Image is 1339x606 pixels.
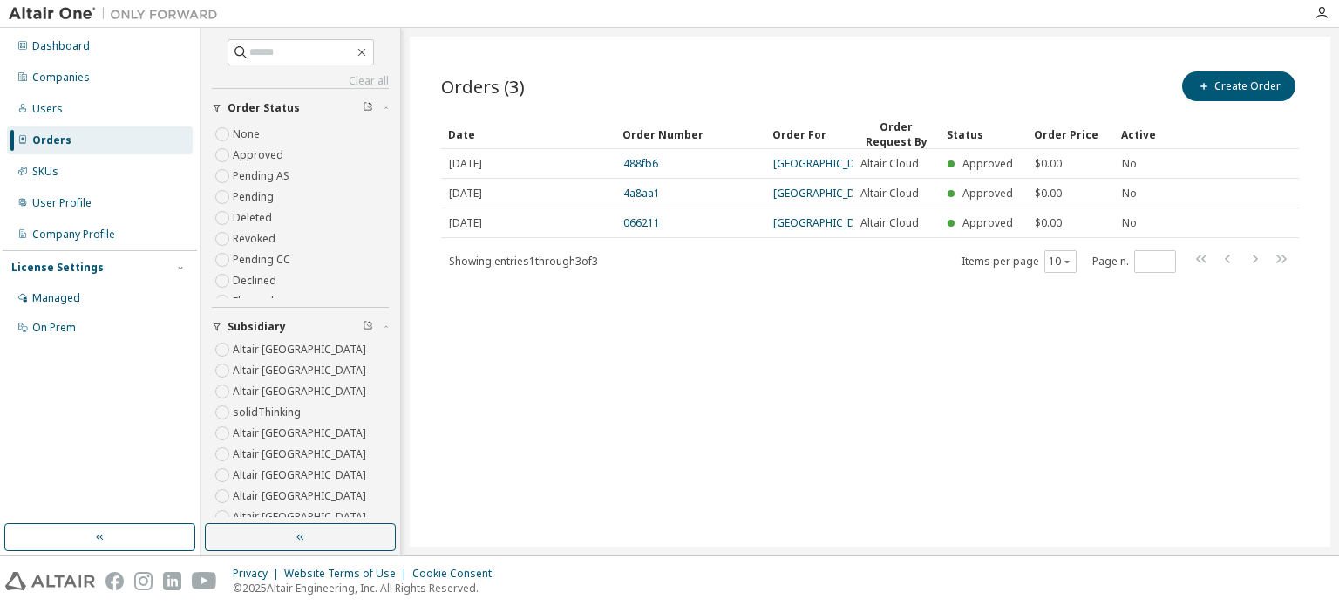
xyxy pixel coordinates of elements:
label: Altair [GEOGRAPHIC_DATA] [233,381,370,402]
span: No [1122,216,1137,230]
label: Altair [GEOGRAPHIC_DATA] [233,507,370,528]
label: Altair [GEOGRAPHIC_DATA] [233,339,370,360]
div: Orders [32,133,71,147]
div: Status [947,120,1020,148]
div: Active [1121,120,1194,148]
label: Pending [233,187,277,208]
a: 4a8aa1 [623,186,660,201]
label: Revoked [233,228,279,249]
span: Approved [962,156,1013,171]
button: Order Status [212,89,389,127]
div: Website Terms of Use [284,567,412,581]
span: $0.00 [1035,187,1062,201]
p: © 2025 Altair Engineering, Inc. All Rights Reserved. [233,581,502,596]
span: Items per page [962,250,1077,273]
span: Orders (3) [441,74,525,99]
label: Pending CC [233,249,294,270]
span: Altair Cloud [860,216,919,230]
label: Declined [233,270,280,291]
span: Showing entries 1 through 3 of 3 [449,254,598,269]
div: Companies [32,71,90,85]
label: Flagged [233,291,277,312]
label: Approved [233,145,287,166]
a: [GEOGRAPHIC_DATA] [773,186,878,201]
div: Managed [32,291,80,305]
span: [DATE] [449,157,482,171]
span: Subsidiary [228,320,286,334]
label: solidThinking [233,402,304,423]
img: instagram.svg [134,572,153,590]
div: Date [448,120,608,148]
button: 10 [1049,255,1072,269]
label: Altair [GEOGRAPHIC_DATA] [233,486,370,507]
span: [DATE] [449,187,482,201]
a: 066211 [623,215,660,230]
span: Altair Cloud [860,157,919,171]
div: SKUs [32,165,58,179]
button: Create Order [1182,71,1295,101]
div: User Profile [32,196,92,210]
div: Dashboard [32,39,90,53]
div: Privacy [233,567,284,581]
img: Altair One [9,5,227,23]
span: Approved [962,215,1013,230]
span: Approved [962,186,1013,201]
span: $0.00 [1035,216,1062,230]
label: None [233,124,263,145]
img: altair_logo.svg [5,572,95,590]
label: Deleted [233,208,275,228]
span: Clear filter [363,101,373,115]
img: youtube.svg [192,572,217,590]
span: Order Status [228,101,300,115]
div: Order Price [1034,120,1107,148]
span: No [1122,187,1137,201]
a: [GEOGRAPHIC_DATA] [773,215,878,230]
label: Altair [GEOGRAPHIC_DATA] [233,423,370,444]
div: Company Profile [32,228,115,242]
label: Altair [GEOGRAPHIC_DATA] [233,444,370,465]
img: facebook.svg [105,572,124,590]
div: Users [32,102,63,116]
a: 488fb6 [623,156,658,171]
button: Subsidiary [212,308,389,346]
span: No [1122,157,1137,171]
div: Order For [772,120,846,148]
span: [DATE] [449,216,482,230]
span: $0.00 [1035,157,1062,171]
label: Pending AS [233,166,293,187]
a: Clear all [212,74,389,88]
span: Page n. [1092,250,1176,273]
img: linkedin.svg [163,572,181,590]
div: Order Number [622,120,758,148]
label: Altair [GEOGRAPHIC_DATA] [233,465,370,486]
label: Altair [GEOGRAPHIC_DATA] [233,360,370,381]
div: On Prem [32,321,76,335]
span: Altair Cloud [860,187,919,201]
div: Cookie Consent [412,567,502,581]
span: Clear filter [363,320,373,334]
div: Order Request By [860,119,933,149]
a: [GEOGRAPHIC_DATA] [773,156,878,171]
div: License Settings [11,261,104,275]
